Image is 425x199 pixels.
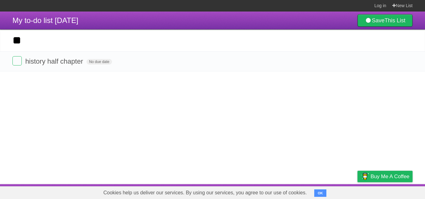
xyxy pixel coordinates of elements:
a: About [275,186,288,197]
button: OK [314,189,326,197]
span: Buy me a coffee [371,171,409,182]
label: Done [12,56,22,66]
span: My to-do list [DATE] [12,16,78,25]
a: Suggest a feature [373,186,413,197]
a: Privacy [349,186,366,197]
span: Cookies help us deliver our services. By using our services, you agree to our use of cookies. [97,187,313,199]
a: Developers [295,186,320,197]
span: history half chapter [25,57,85,65]
a: SaveThis List [357,14,413,27]
img: Buy me a coffee [361,171,369,182]
a: Terms [328,186,342,197]
b: This List [385,17,405,24]
span: No due date [86,59,112,65]
a: Buy me a coffee [357,171,413,182]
